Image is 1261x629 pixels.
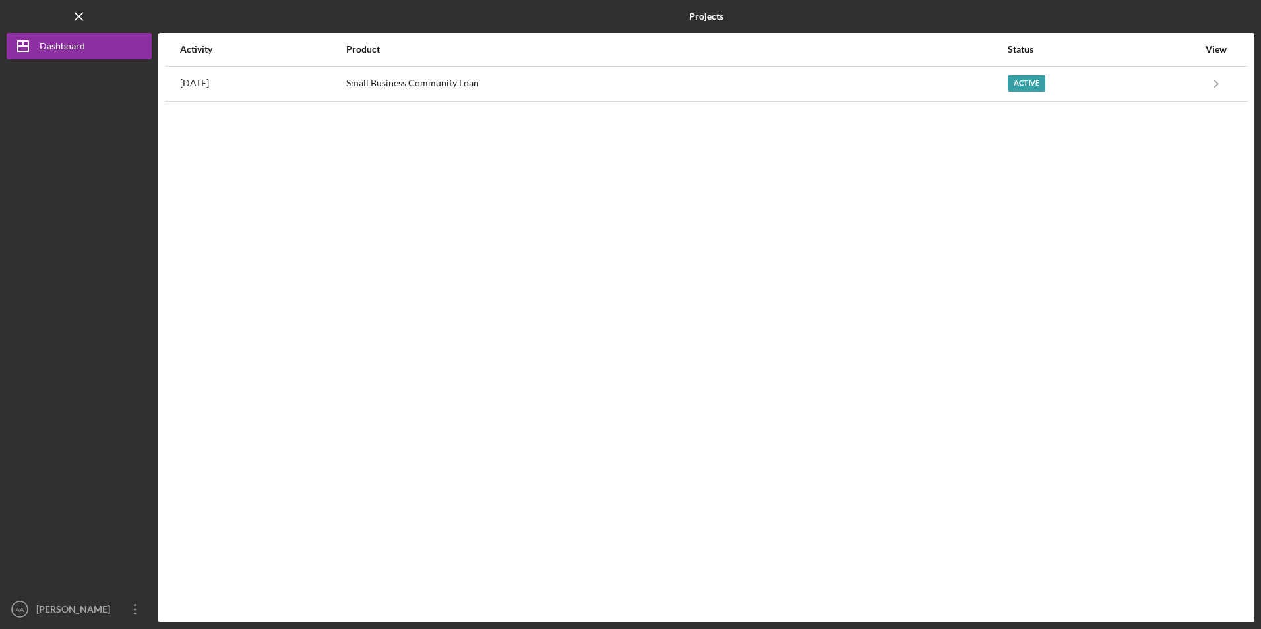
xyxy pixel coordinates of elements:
[1200,44,1233,55] div: View
[16,606,24,613] text: AA
[40,33,85,63] div: Dashboard
[689,11,723,22] b: Projects
[346,67,1006,100] div: Small Business Community Loan
[1008,44,1198,55] div: Status
[7,596,152,622] button: AA[PERSON_NAME]
[7,33,152,59] button: Dashboard
[180,44,345,55] div: Activity
[33,596,119,626] div: [PERSON_NAME]
[346,44,1006,55] div: Product
[1008,75,1045,92] div: Active
[180,78,209,88] time: 2025-09-03 14:04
